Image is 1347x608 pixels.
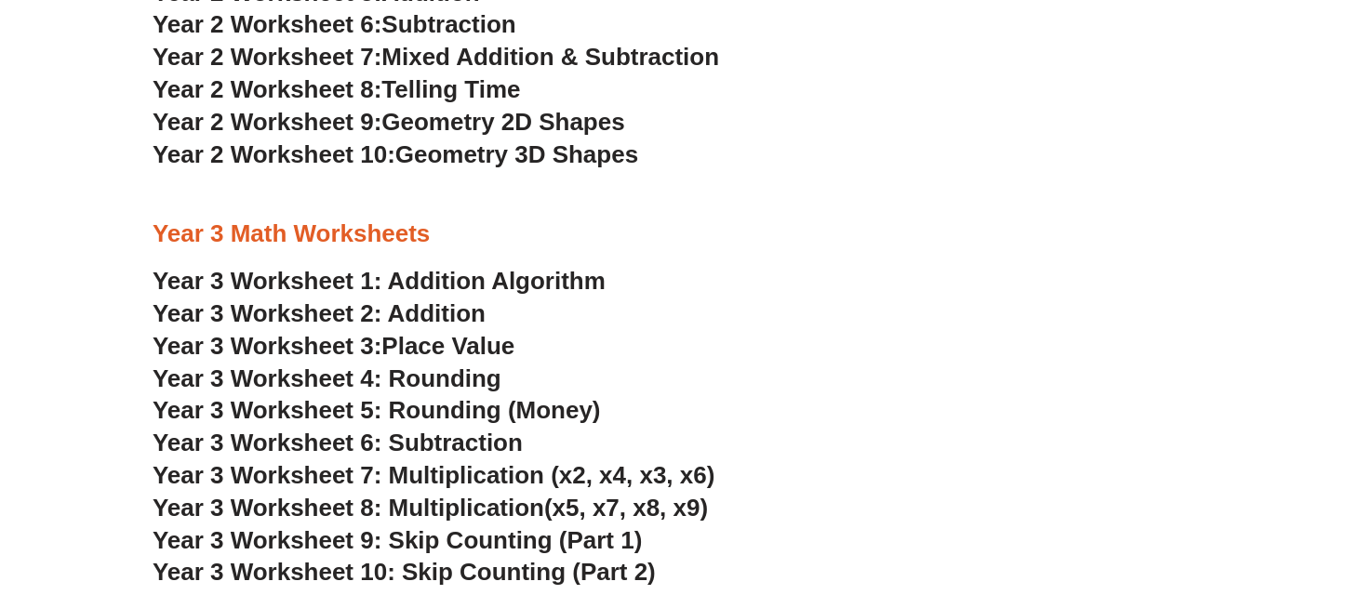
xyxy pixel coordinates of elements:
span: Year 2 Worksheet 7: [153,43,382,71]
a: Year 3 Worksheet 7: Multiplication (x2, x4, x3, x6) [153,461,715,489]
span: Year 2 Worksheet 9: [153,108,382,136]
a: Year 3 Worksheet 10: Skip Counting (Part 2) [153,558,656,586]
span: Place Value [382,332,515,360]
a: Year 3 Worksheet 8: Multiplication(x5, x7, x8, x9) [153,494,708,522]
span: Year 2 Worksheet 8: [153,75,382,103]
span: Year 2 Worksheet 6: [153,10,382,38]
a: Year 3 Worksheet 5: Rounding (Money) [153,396,601,424]
span: Year 3 Worksheet 3: [153,332,382,360]
a: Year 3 Worksheet 4: Rounding [153,364,501,392]
a: Year 2 Worksheet 10:Geometry 3D Shapes [153,140,638,168]
span: Telling Time [382,75,521,103]
a: Year 3 Worksheet 1: Addition Algorithm [153,267,606,295]
span: Geometry 3D Shapes [395,140,638,168]
a: Year 2 Worksheet 9:Geometry 2D Shapes [153,108,625,136]
iframe: Chat Widget [1037,399,1347,608]
div: 聊天小工具 [1037,399,1347,608]
span: Year 3 Worksheet 8: Multiplication [153,494,544,522]
a: Year 2 Worksheet 8:Telling Time [153,75,521,103]
a: Year 3 Worksheet 6: Subtraction [153,429,523,456]
h3: Year 3 Math Worksheets [153,218,1194,250]
span: Mixed Addition & Subtraction [382,43,720,71]
span: Geometry 2D Shapes [382,108,625,136]
a: Year 2 Worksheet 6:Subtraction [153,10,516,38]
span: (x5, x7, x8, x9) [544,494,708,522]
a: Year 3 Worksheet 3:Place Value [153,332,515,360]
span: Subtraction [382,10,516,38]
a: Year 2 Worksheet 7:Mixed Addition & Subtraction [153,43,719,71]
span: Year 2 Worksheet 10: [153,140,395,168]
a: Year 3 Worksheet 2: Addition [153,299,486,327]
a: Year 3 Worksheet 9: Skip Counting (Part 1) [153,526,643,554]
